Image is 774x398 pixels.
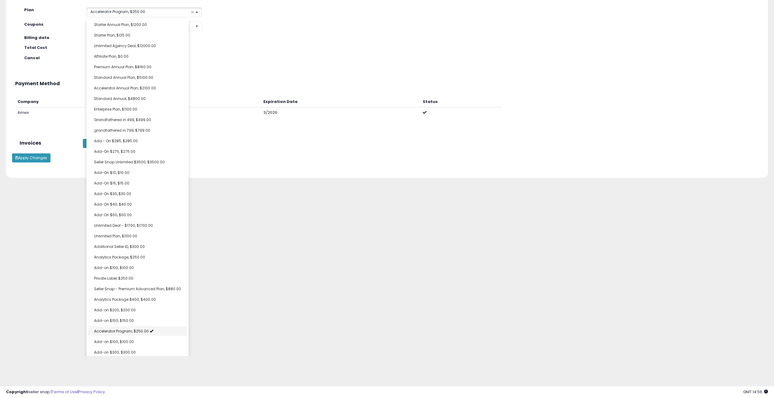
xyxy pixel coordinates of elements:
span: Additional Seller ID, $300.00 [94,244,145,249]
span: grandfathered in 799, $799.00 [94,128,150,133]
span: Starter Plan, $125.00 [94,33,130,38]
span: Seller Snap Unlimited $3500, $3500.00 [94,159,165,165]
span: Premium Annual Plan, $8160.00 [94,64,151,69]
td: Amex [15,107,121,118]
span: × [190,9,194,15]
td: 3/2026 [261,107,420,118]
span: Unlimited Plan, $1100.00 [94,233,137,239]
span: Unlimited Deal - $1700, $1700.00 [94,223,153,228]
span: Add-On $275, $275.00 [94,149,135,154]
th: Company [15,97,121,107]
strong: Cancel [24,55,40,61]
span: Starter Annual Plan, $1200.00 [94,22,147,27]
button: Accelerator Program, $250.00 × [86,7,202,17]
span: Add-On $15, $15.00 [94,181,129,186]
span: Add - On $285, $285.00 [94,138,138,143]
strong: Total Cost [24,45,47,50]
span: Standard Annual Plan, $5100.00 [94,75,153,80]
span: Accelerator Annual Plan, $2100.00 [94,85,156,91]
strong: Billing date [24,35,49,40]
span: Add-on $100, $100.00 [94,265,134,270]
span: Accelerator Program, $250.00 [94,329,149,334]
strong: Plan [24,7,34,13]
th: Card Number [121,97,261,107]
span: Add-on $100, $100.00 [94,339,134,344]
span: Add-on $300, $300.00 [94,350,136,355]
span: Add-on $150, $150.00 [94,318,134,323]
span: Affiliate Plan, $0.00 [94,54,128,59]
span: Analytics Package $400, $400.00 [94,297,156,302]
span: Unlimited Agency Deal, $12000.00 [94,43,156,48]
span: Add-On $30, $30.00 [94,191,131,196]
th: Status [420,97,502,107]
span: Add-On $40, $40.00 [94,202,132,207]
button: Apply Changes [12,153,50,162]
span: Add-on $200, $200.00 [94,307,136,313]
span: Private Label, $250.00 [94,276,133,281]
h3: Invoices [20,140,74,146]
th: Expiration Date [261,97,420,107]
span: Accelerator Program, $250.00 [90,9,145,14]
button: Show Invoices [83,139,116,148]
strong: Coupons [24,21,44,27]
h3: Payment Method [15,81,759,86]
span: Enterprise Plan, $1100.00 [94,107,137,112]
span: Add-On $10, $10.00 [94,170,129,175]
span: Add-On $60, $60.00 [94,212,132,217]
span: Seller Snap - Premium Advanced Plan, $880.00 [94,286,181,291]
span: Standard Annual, $4800.00 [94,96,146,101]
div: 250 USD per month [82,45,269,51]
span: Grandfathered in 499, $499.00 [94,117,151,122]
span: Analytics Package, $250.00 [94,255,145,260]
